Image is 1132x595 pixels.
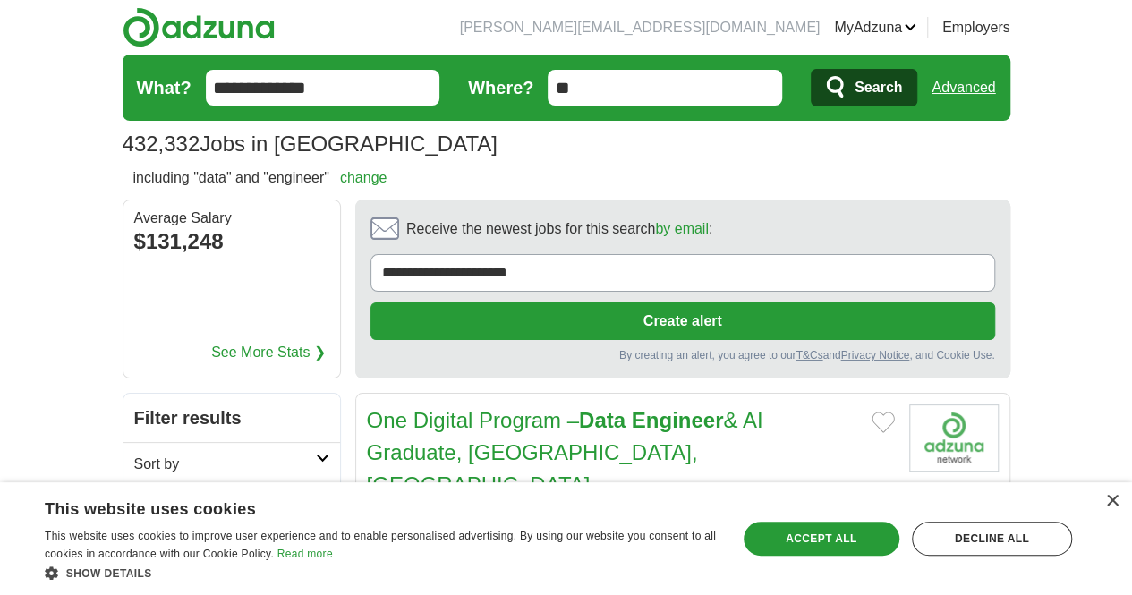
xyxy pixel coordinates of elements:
[840,349,909,361] a: Privacy Notice
[942,17,1010,38] a: Employers
[123,394,340,442] h2: Filter results
[134,454,316,475] h2: Sort by
[45,530,716,560] span: This website uses cookies to improve user experience and to enable personalised advertising. By u...
[211,342,326,363] a: See More Stats ❯
[370,302,995,340] button: Create alert
[367,408,763,497] a: One Digital Program –Data Engineer& AI Graduate, [GEOGRAPHIC_DATA], [GEOGRAPHIC_DATA]
[137,74,192,101] label: What?
[406,218,712,240] span: Receive the newest jobs for this search :
[123,128,200,160] span: 432,332
[1105,495,1119,508] div: Close
[460,17,821,38] li: [PERSON_NAME][EMAIL_ADDRESS][DOMAIN_NAME]
[632,408,724,432] strong: Engineer
[796,349,822,361] a: T&Cs
[811,69,917,106] button: Search
[579,408,626,432] strong: Data
[45,564,717,582] div: Show details
[370,347,995,363] div: By creating an alert, you agree to our and , and Cookie Use.
[855,70,902,106] span: Search
[123,132,498,156] h1: Jobs in [GEOGRAPHIC_DATA]
[45,493,672,520] div: This website uses cookies
[744,522,899,556] div: Accept all
[66,567,152,580] span: Show details
[932,70,995,106] a: Advanced
[123,7,275,47] img: Adzuna logo
[872,412,895,433] button: Add to favorite jobs
[134,211,329,225] div: Average Salary
[134,225,329,258] div: $131,248
[468,74,533,101] label: Where?
[834,17,916,38] a: MyAdzuna
[340,170,387,185] a: change
[123,442,340,486] a: Sort by
[909,404,999,472] img: Company logo
[912,522,1072,556] div: Decline all
[133,167,387,189] h2: including "data" and "engineer"
[655,221,709,236] a: by email
[277,548,333,560] a: Read more, opens a new window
